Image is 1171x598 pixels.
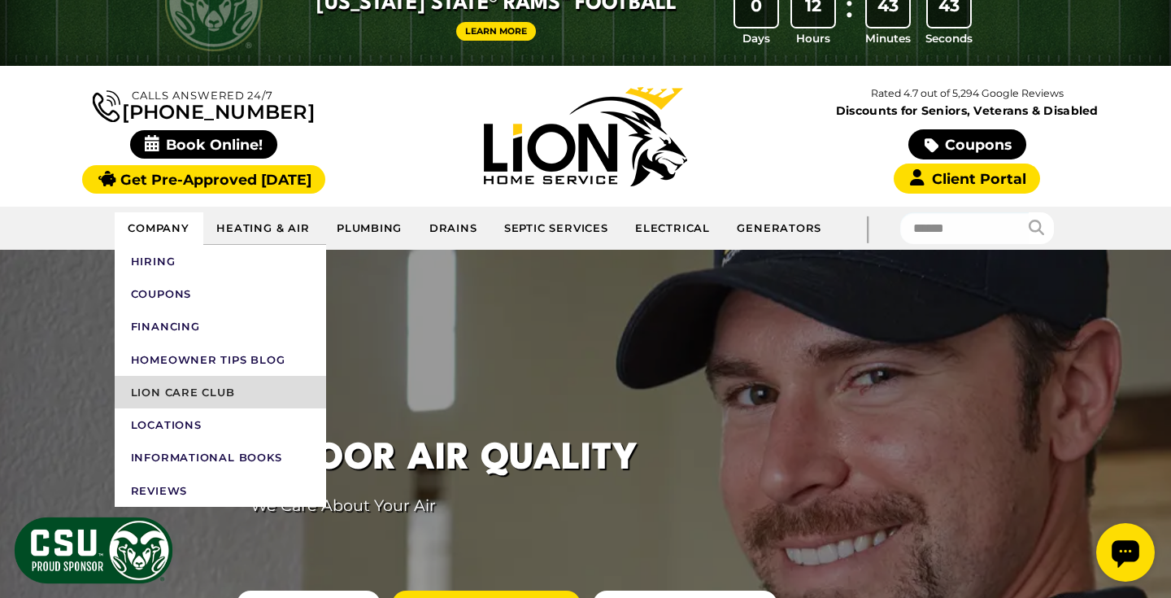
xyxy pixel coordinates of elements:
[93,87,314,122] a: [PHONE_NUMBER]
[7,7,65,65] div: Open chat widget
[491,212,622,245] a: Septic Services
[780,105,1155,116] span: Discounts for Seniors, Veterans & Disabled
[115,212,203,245] a: Company
[324,212,416,245] a: Plumbing
[203,212,324,245] a: Heating & Air
[130,130,277,159] span: Book Online!
[115,245,326,277] a: Hiring
[115,442,326,474] a: Informational Books
[250,494,638,517] p: We Care About Your Air
[115,343,326,376] a: Homeowner Tips Blog
[865,30,911,46] span: Minutes
[115,277,326,310] a: Coupons
[622,212,724,245] a: Electrical
[777,85,1158,103] p: Rated 4.7 out of 5,294 Google Reviews
[724,212,834,245] a: Generators
[484,87,687,186] img: Lion Home Service
[835,207,900,250] div: |
[82,165,325,194] a: Get Pre-Approved [DATE]
[115,408,326,441] a: Locations
[416,212,490,245] a: Drains
[250,432,638,487] h1: Indoor Air Quality
[456,22,536,41] a: Learn More
[115,376,326,408] a: Lion Care Club
[115,311,326,343] a: Financing
[796,30,830,46] span: Hours
[12,515,175,586] img: CSU Sponsor Badge
[894,164,1040,194] a: Client Portal
[742,30,770,46] span: Days
[908,129,1025,159] a: Coupons
[925,30,973,46] span: Seconds
[115,474,326,507] a: Reviews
